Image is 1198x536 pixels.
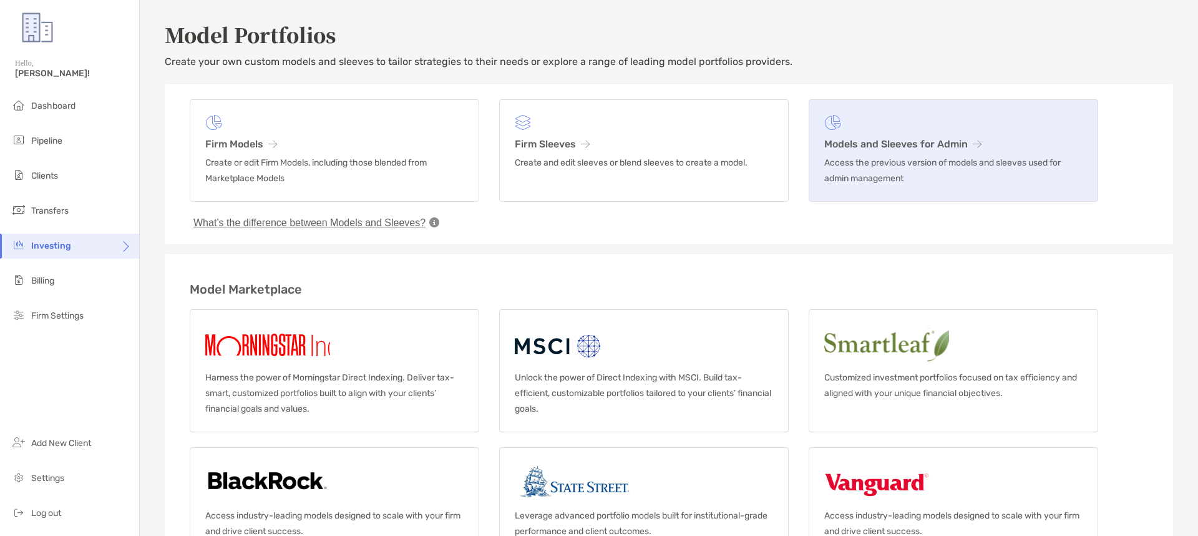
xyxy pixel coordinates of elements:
[11,470,26,485] img: settings icon
[11,202,26,217] img: transfers icon
[31,508,61,519] span: Log out
[205,463,329,503] img: Blackrock
[11,97,26,112] img: dashboard icon
[31,136,62,146] span: Pipeline
[165,20,1173,49] h2: Model Portfolios
[190,282,1148,297] h3: Model Marketplace
[31,171,58,181] span: Clients
[824,138,1083,150] h3: Models and Sleeves for Admin
[11,167,26,182] img: clients icon
[515,155,773,171] p: Create and edit sleeves or blend sleeves to create a model.
[515,370,773,417] p: Unlock the power of Direct Indexing with MSCI. Build tax-efficient, customizable portfolios tailo...
[31,241,71,251] span: Investing
[11,132,26,147] img: pipeline icon
[809,309,1098,432] a: SmartleafCustomized investment portfolios focused on tax efficiency and aligned with your unique ...
[499,309,789,432] a: MSCIUnlock the power of Direct Indexing with MSCI. Build tax-efficient, customizable portfolios t...
[11,435,26,450] img: add_new_client icon
[190,217,429,229] button: What’s the difference between Models and Sleeves?
[31,473,64,484] span: Settings
[809,99,1098,202] a: Models and Sleeves for AdminAccess the previous version of models and sleeves used for admin mana...
[31,438,91,449] span: Add New Client
[31,310,84,321] span: Firm Settings
[11,307,26,322] img: firm-settings icon
[190,99,479,202] a: Firm ModelsCreate or edit Firm Models, including those blended from Marketplace Models
[15,68,132,79] span: [PERSON_NAME]!
[31,206,69,216] span: Transfers
[11,505,26,520] img: logout icon
[824,463,929,503] img: Vanguard
[11,237,26,252] img: investing icon
[31,275,54,286] span: Billing
[31,101,75,111] span: Dashboard
[165,54,1173,69] p: Create your own custom models and sleeves to tailor strategies to their needs or explore a range ...
[15,5,60,50] img: Zoe Logo
[824,370,1083,401] p: Customized investment portfolios focused on tax efficiency and aligned with your unique financial...
[11,272,26,287] img: billing icon
[205,138,464,150] h3: Firm Models
[515,463,635,503] img: State street
[205,325,380,365] img: Morningstar
[205,370,464,417] p: Harness the power of Morningstar Direct Indexing. Deliver tax-smart, customized portfolios built ...
[824,325,1054,365] img: Smartleaf
[824,155,1083,186] p: Access the previous version of models and sleeves used for admin management
[205,155,464,186] p: Create or edit Firm Models, including those blended from Marketplace Models
[190,309,479,432] a: MorningstarHarness the power of Morningstar Direct Indexing. Deliver tax-smart, customized portfo...
[515,138,773,150] h3: Firm Sleeves
[499,99,789,202] a: Firm SleevesCreate and edit sleeves or blend sleeves to create a model.
[515,325,603,365] img: MSCI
